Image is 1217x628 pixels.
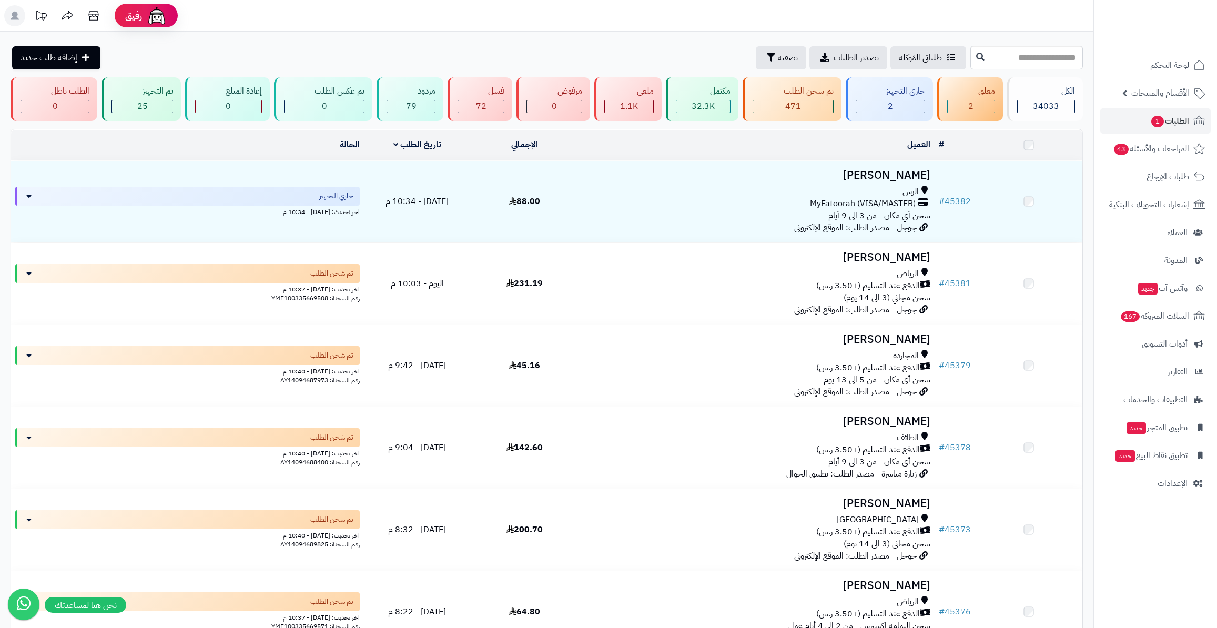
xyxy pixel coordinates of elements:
[509,359,540,372] span: 45.16
[1100,248,1211,273] a: المدونة
[810,198,916,210] span: MyFatoorah (VISA/MASTER)
[340,138,360,151] a: الحالة
[664,77,741,121] a: مكتمل 32.3K
[319,191,353,201] span: جاري التجهيز
[1100,136,1211,161] a: المراجعات والأسئلة43
[756,46,806,69] button: تصفية
[1017,85,1075,97] div: الكل
[816,362,920,374] span: الدفع عند التسليم (+3.50 ر.س)
[1145,28,1207,50] img: logo-2.png
[1100,471,1211,496] a: الإعدادات
[582,169,930,181] h3: [PERSON_NAME]
[195,85,262,97] div: إعادة المبلغ
[393,138,441,151] a: تاريخ الطلب
[112,100,172,113] div: 25
[592,77,664,121] a: ملغي 1.1K
[1168,364,1188,379] span: التقارير
[893,350,919,362] span: المجاردة
[816,608,920,620] span: الدفع عند التسليم (+3.50 ر.س)
[280,540,360,549] span: رقم الشحنة: AY14094689825
[1127,422,1146,434] span: جديد
[280,458,360,467] span: رقم الشحنة: AY14094688400
[15,365,360,376] div: اخر تحديث: [DATE] - 10:40 م
[897,596,919,608] span: الرياض
[476,100,486,113] span: 72
[888,100,893,113] span: 2
[1100,164,1211,189] a: طلبات الإرجاع
[310,514,353,525] span: تم شحن الطلب
[816,444,920,456] span: الدفع عند التسليم (+3.50 ر.س)
[15,529,360,540] div: اخر تحديث: [DATE] - 10:40 م
[605,100,653,113] div: 1118
[844,538,930,550] span: شحن مجاني (3 الى 14 يوم)
[692,100,715,113] span: 32.3K
[15,206,360,217] div: اخر تحديث: [DATE] - 10:34 م
[386,195,449,208] span: [DATE] - 10:34 م
[1100,276,1211,301] a: وآتس آبجديد
[111,85,173,97] div: تم التجهيز
[939,138,944,151] a: #
[939,359,971,372] a: #45379
[939,195,945,208] span: #
[1005,77,1085,121] a: الكل34033
[374,77,445,121] a: مردود 79
[794,221,917,234] span: جوجل - مصدر الطلب: الموقع الإلكتروني
[310,596,353,607] span: تم شحن الطلب
[1125,420,1188,435] span: تطبيق المتجر
[778,52,798,64] span: تصفية
[284,85,364,97] div: تم عكس الطلب
[28,5,54,29] a: تحديثات المنصة
[935,77,1005,121] a: معلق 2
[526,85,582,97] div: مرفوض
[15,611,360,622] div: اخر تحديث: [DATE] - 10:37 م
[1114,144,1129,155] span: 43
[939,195,971,208] a: #45382
[458,85,504,97] div: فشل
[1120,309,1189,323] span: السلات المتروكة
[785,100,801,113] span: 471
[196,100,261,113] div: 0
[1100,443,1211,468] a: تطبيق نقاط البيعجديد
[939,523,971,536] a: #45373
[947,85,995,97] div: معلق
[1167,225,1188,240] span: العملاء
[322,100,327,113] span: 0
[794,550,917,562] span: جوجل - مصدر الطلب: الموقع الإلكتروني
[604,85,654,97] div: ملغي
[53,100,58,113] span: 0
[897,432,919,444] span: الطائف
[816,280,920,292] span: الدفع عند التسليم (+3.50 ر.س)
[285,100,364,113] div: 0
[794,303,917,316] span: جوجل - مصدر الطلب: الموقع الإلكتروني
[1137,281,1188,296] span: وآتس آب
[582,580,930,592] h3: [PERSON_NAME]
[828,209,930,222] span: شحن أي مكان - من 3 الى 9 أيام
[939,605,971,618] a: #45376
[445,77,514,121] a: فشل 72
[12,46,100,69] a: إضافة طلب جديد
[1123,392,1188,407] span: التطبيقات والخدمات
[271,293,360,303] span: رقم الشحنة: YME100335669508
[387,100,434,113] div: 79
[902,186,919,198] span: الرس
[856,85,925,97] div: جاري التجهيز
[948,100,994,113] div: 2
[1113,141,1189,156] span: المراجعات والأسئلة
[15,447,360,458] div: اخر تحديث: [DATE] - 10:40 م
[582,251,930,264] h3: [PERSON_NAME]
[809,46,887,69] a: تصدير الطلبات
[310,350,353,361] span: تم شحن الطلب
[897,268,919,280] span: الرياض
[939,441,971,454] a: #45378
[1115,450,1135,462] span: جديد
[1100,331,1211,357] a: أدوات التسويق
[511,138,537,151] a: الإجمالي
[939,605,945,618] span: #
[786,468,917,480] span: زيارة مباشرة - مصدر الطلب: تطبيق الجوال
[509,605,540,618] span: 64.80
[15,283,360,294] div: اخر تحديث: [DATE] - 10:37 م
[458,100,504,113] div: 72
[388,605,446,618] span: [DATE] - 8:22 م
[1100,53,1211,78] a: لوحة التحكم
[741,77,843,121] a: تم شحن الطلب 471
